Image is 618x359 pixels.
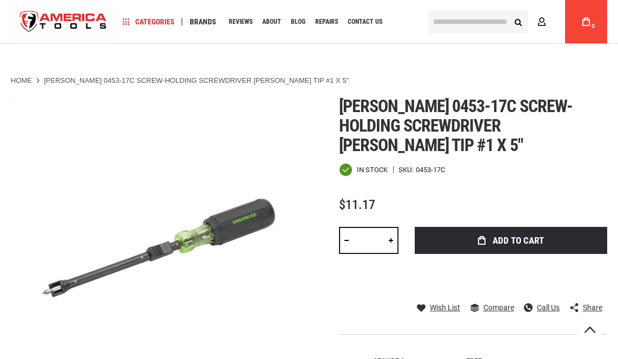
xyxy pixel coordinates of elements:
img: America Tools [11,2,116,42]
strong: SKU [398,166,416,173]
a: Brands [185,15,221,29]
span: Contact Us [348,18,382,25]
span: Repairs [315,18,338,25]
span: Categories [123,18,175,25]
span: About [262,18,281,25]
span: Share [583,304,602,311]
div: 0453-17C [416,166,445,173]
span: In stock [357,166,388,173]
span: Brands [190,18,216,25]
a: Compare [470,303,514,312]
span: Add to Cart [493,236,544,245]
span: 0 [592,23,595,29]
span: Wish List [430,304,460,311]
a: About [257,15,286,29]
span: Compare [483,304,514,311]
button: Add to Cart [415,227,607,254]
a: Repairs [310,15,343,29]
a: Home [11,76,32,86]
a: Categories [118,15,180,29]
iframe: Secure express checkout frame [413,257,609,289]
a: Blog [286,15,310,29]
a: Wish List [417,303,460,312]
span: Blog [291,18,305,25]
span: [PERSON_NAME] 0453-17c screw-holding screwdriver [PERSON_NAME] tip #1 x 5" [339,96,573,155]
a: store logo [11,2,116,42]
a: Contact Us [343,15,387,29]
strong: [PERSON_NAME] 0453-17C SCREW-HOLDING SCREWDRIVER [PERSON_NAME] TIP #1 X 5" [44,76,349,84]
div: Availability [339,163,388,177]
a: Reviews [224,15,257,29]
span: Call Us [537,304,560,311]
span: $11.17 [339,197,375,212]
button: Search [508,11,528,32]
a: Call Us [524,303,560,312]
span: Reviews [229,18,252,25]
